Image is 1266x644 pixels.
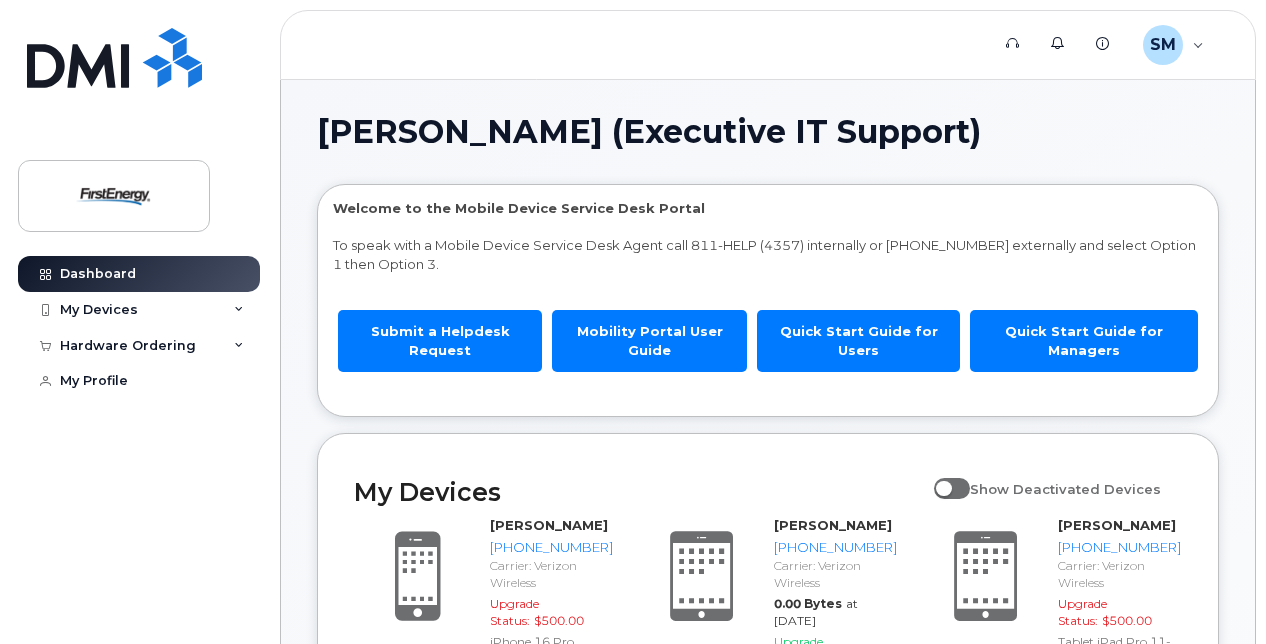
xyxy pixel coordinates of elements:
div: [PHONE_NUMBER] [490,538,613,557]
a: Submit a Helpdesk Request [338,310,542,371]
div: [PHONE_NUMBER] [1058,538,1181,557]
iframe: Messenger Launcher [1179,557,1251,629]
strong: [PERSON_NAME] [1058,517,1176,533]
span: Upgrade Status: [1058,596,1107,628]
span: $500.00 [1102,613,1152,628]
a: Mobility Portal User Guide [552,310,747,371]
strong: [PERSON_NAME] [774,517,892,533]
h2: My Devices [354,477,924,507]
span: $500.00 [534,613,584,628]
div: Carrier: Verizon Wireless [1058,557,1181,591]
span: [PERSON_NAME] (Executive IT Support) [317,117,981,147]
a: Quick Start Guide for Managers [970,310,1198,371]
span: Upgrade Status: [490,596,539,628]
p: Welcome to the Mobile Device Service Desk Portal [333,199,1203,218]
span: 0.00 Bytes [774,596,842,611]
strong: [PERSON_NAME] [490,517,608,533]
span: Show Deactivated Devices [970,481,1161,497]
div: [PHONE_NUMBER] [774,538,897,557]
input: Show Deactivated Devices [934,470,950,486]
div: Carrier: Verizon Wireless [774,557,897,591]
a: Quick Start Guide for Users [757,310,960,371]
div: Carrier: Verizon Wireless [490,557,613,591]
span: at [DATE] [774,596,858,628]
p: To speak with a Mobile Device Service Desk Agent call 811-HELP (4357) internally or [PHONE_NUMBER... [333,236,1203,273]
